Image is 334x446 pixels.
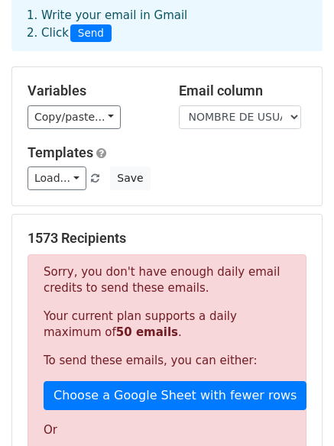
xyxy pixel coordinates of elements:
button: Save [110,166,150,190]
a: Choose a Google Sheet with fewer rows [44,381,306,410]
iframe: Chat Widget [258,373,334,446]
span: Send [70,24,112,43]
h5: 1573 Recipients [28,230,306,247]
p: To send these emails, you can either: [44,353,290,369]
p: Sorry, you don't have enough daily email credits to send these emails. [44,264,290,296]
div: Widget de chat [258,373,334,446]
p: Your current plan supports a daily maximum of . [44,309,290,341]
h5: Variables [28,82,156,99]
a: Load... [28,166,86,190]
a: Copy/paste... [28,105,121,129]
strong: 50 emails [116,325,178,339]
div: 1. Write your email in Gmail 2. Click [15,7,319,42]
p: Or [44,422,290,438]
a: Templates [28,144,93,160]
h5: Email column [179,82,307,99]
